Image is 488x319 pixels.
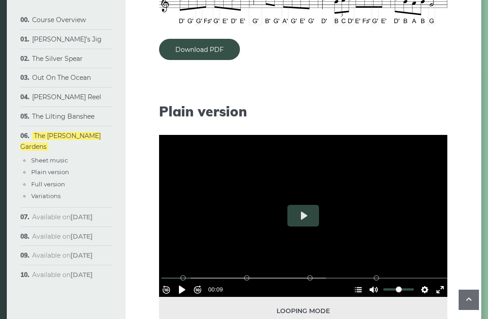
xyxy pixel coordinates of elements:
[32,93,101,101] a: [PERSON_NAME] Reel
[32,251,93,259] span: Available on
[32,213,93,221] span: Available on
[168,306,438,316] span: Looping mode
[20,132,101,151] a: The [PERSON_NAME] Gardens
[32,16,86,24] a: Course Overview
[159,103,447,120] h2: Plain version
[32,74,91,82] a: Out On The Ocean
[31,168,69,176] a: Plain version
[70,213,93,221] strong: [DATE]
[31,157,68,164] a: Sheet music
[32,232,93,240] span: Available on
[32,112,94,120] a: The Lilting Banshee
[70,232,93,240] strong: [DATE]
[70,251,93,259] strong: [DATE]
[31,180,65,188] a: Full version
[32,271,93,279] span: Available on
[159,39,240,60] a: Download PDF
[31,192,61,199] a: Variations
[70,271,93,279] strong: [DATE]
[32,55,83,63] a: The Silver Spear
[32,35,102,43] a: [PERSON_NAME]’s Jig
